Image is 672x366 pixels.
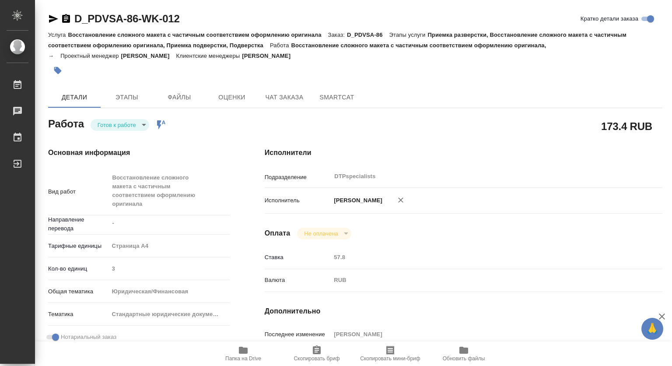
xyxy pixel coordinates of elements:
h2: 173.4 RUB [601,119,652,134]
span: Кратко детали заказа [581,14,638,23]
button: Скопировать мини-бриф [353,341,427,366]
span: Чат заказа [263,92,305,103]
span: Этапы [106,92,148,103]
div: Страница А4 [108,239,230,253]
h4: Исполнители [265,148,662,158]
p: Восстановление сложного макета с частичным соответствием оформлению оригинала [68,32,328,38]
div: Готов к работе [297,228,351,239]
button: Обновить файлы [427,341,500,366]
p: Проектный менеджер [60,53,121,59]
span: Нотариальный заказ [61,333,116,341]
p: Исполнитель [265,196,331,205]
input: Пустое поле [108,262,230,275]
p: [PERSON_NAME] [331,196,382,205]
h2: Работа [48,115,84,131]
span: Детали [53,92,95,103]
button: Добавить тэг [48,61,67,80]
p: Вид работ [48,187,108,196]
span: Скопировать бриф [294,355,339,362]
button: Не оплачена [301,230,340,237]
p: [PERSON_NAME] [121,53,176,59]
p: Тематика [48,310,108,319]
button: Скопировать ссылку [61,14,71,24]
button: Скопировать ссылку для ЯМессенджера [48,14,59,24]
h4: Дополнительно [265,306,662,317]
div: Готов к работе [91,119,149,131]
div: RUB [331,273,629,288]
p: [PERSON_NAME] [242,53,297,59]
div: Стандартные юридические документы, договоры, уставы [108,307,230,322]
p: Направление перевода [48,215,108,233]
span: SmartCat [316,92,358,103]
p: Кол-во единиц [48,264,108,273]
p: Общая тематика [48,287,108,296]
p: Подразделение [265,173,331,182]
button: Скопировать бриф [280,341,353,366]
input: Пустое поле [331,328,629,341]
p: Последнее изменение [265,330,331,339]
input: Пустое поле [331,251,629,264]
h4: Оплата [265,228,290,239]
button: 🙏 [641,318,663,340]
button: Папка на Drive [206,341,280,366]
a: D_PDVSA-86-WK-012 [74,13,180,25]
span: Файлы [158,92,200,103]
div: Юридическая/Финансовая [108,284,230,299]
p: Этапы услуги [389,32,428,38]
span: Скопировать мини-бриф [360,355,420,362]
p: Услуга [48,32,68,38]
span: Оценки [211,92,253,103]
p: D_PDVSA-86 [347,32,389,38]
p: Тарифные единицы [48,242,108,250]
button: Удалить исполнителя [391,190,410,210]
span: 🙏 [645,320,660,338]
p: Работа [270,42,291,49]
h4: Основная информация [48,148,230,158]
span: Обновить файлы [443,355,485,362]
span: Папка на Drive [225,355,261,362]
button: Готов к работе [95,121,139,129]
p: Валюта [265,276,331,285]
p: Клиентские менеджеры [176,53,242,59]
p: Заказ: [328,32,347,38]
p: Восстановление сложного макета с частичным соответствием оформлению оригинала, → [48,42,546,59]
p: Ставка [265,253,331,262]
